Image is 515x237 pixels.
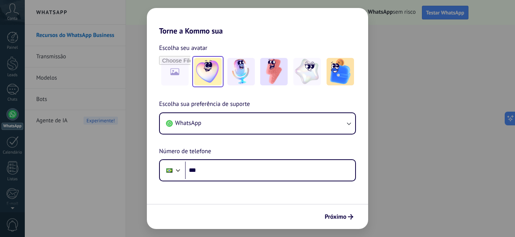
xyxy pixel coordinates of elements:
[194,58,222,85] img: -1.jpeg
[260,58,288,85] img: -3.jpeg
[160,113,355,134] button: WhatsApp
[325,214,346,219] span: Próximo
[159,43,208,53] span: Escolha seu avatar
[321,210,357,223] button: Próximo
[227,58,255,85] img: -2.jpeg
[162,162,177,178] div: Brazil: + 55
[293,58,321,85] img: -4.jpeg
[175,119,201,127] span: WhatsApp
[159,147,211,157] span: Número de telefone
[147,8,368,35] h2: Torne a Kommo sua
[327,58,354,85] img: -5.jpeg
[159,99,250,109] span: Escolha sua preferência de suporte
